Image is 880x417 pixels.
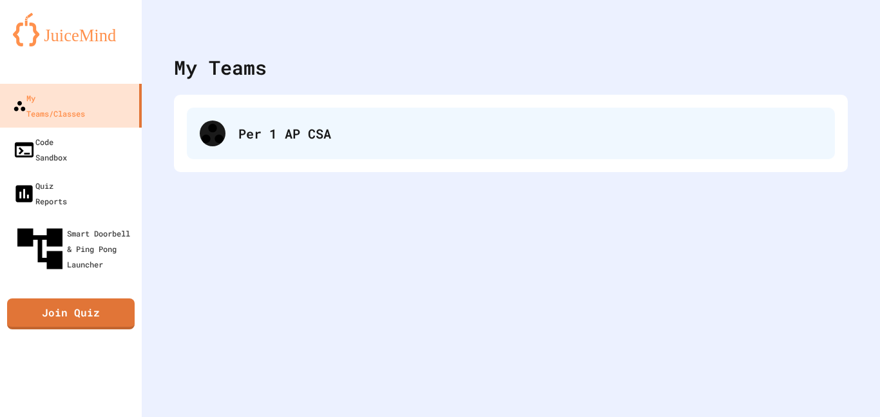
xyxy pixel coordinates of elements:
a: Join Quiz [7,298,135,329]
div: My Teams/Classes [13,90,85,121]
div: Smart Doorbell & Ping Pong Launcher [13,222,137,276]
div: Code Sandbox [13,134,67,165]
div: Quiz Reports [13,178,67,209]
div: Per 1 AP CSA [187,108,835,159]
img: logo-orange.svg [13,13,129,46]
div: My Teams [174,53,267,82]
div: Per 1 AP CSA [238,124,822,143]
